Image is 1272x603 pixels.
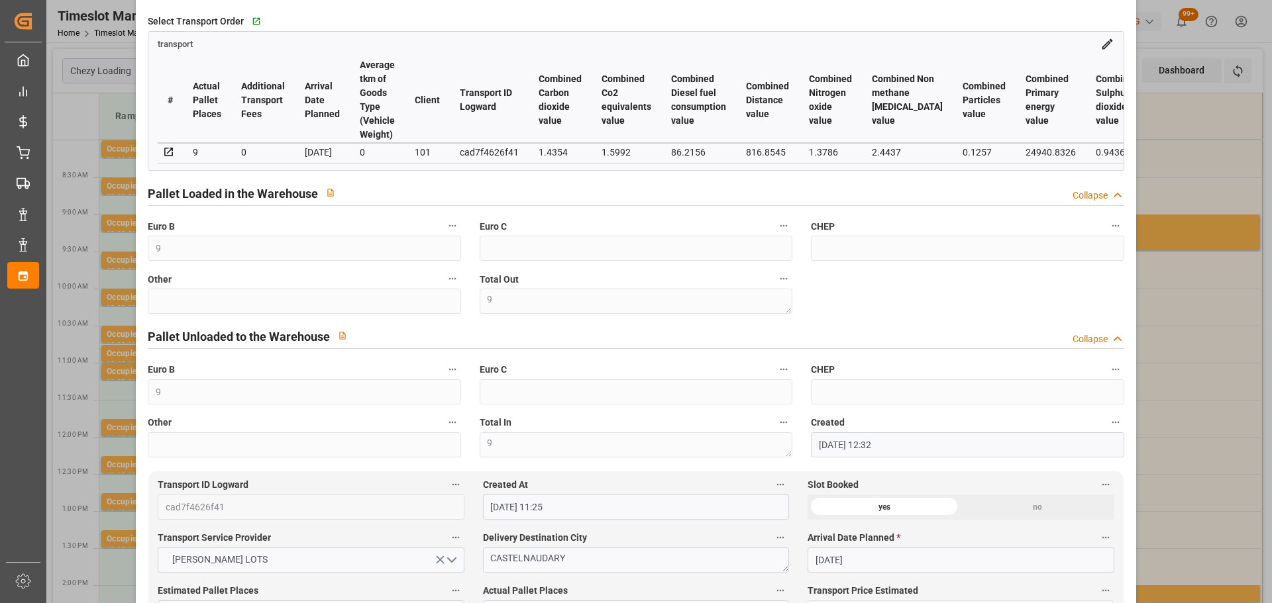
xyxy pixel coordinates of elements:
span: CHEP [811,363,835,377]
button: CHEP [1107,217,1124,234]
button: Euro C [775,217,792,234]
button: Slot Booked [1097,476,1114,493]
div: 1.5992 [602,144,651,160]
span: Euro B [148,363,175,377]
th: # [158,58,183,143]
div: 2.4437 [872,144,943,160]
div: [DATE] [305,144,340,160]
button: Arrival Date Planned * [1097,529,1114,546]
th: Arrival Date Planned [295,58,350,143]
span: Euro C [480,363,507,377]
a: transport [158,38,193,48]
th: Combined Distance value [736,58,799,143]
div: 86.2156 [671,144,726,160]
span: Arrival Date Planned [808,531,900,545]
button: Other [444,270,461,287]
th: Combined Non methane [MEDICAL_DATA] value [862,58,953,143]
div: 101 [415,144,440,160]
div: 0.9436 [1096,144,1139,160]
th: Additional Transport Fees [231,58,295,143]
span: Created [811,416,845,430]
h2: Pallet Loaded in the Warehouse [148,185,318,203]
div: 1.4354 [539,144,582,160]
div: 24940.8326 [1026,144,1076,160]
span: Transport Price Estimated [808,584,918,598]
span: Other [148,273,172,287]
span: Transport ID Logward [158,478,248,492]
th: Combined Co2 equivalents value [592,58,661,143]
button: Actual Pallet Places [772,582,789,599]
th: Combined Particles value [953,58,1016,143]
div: 0 [241,144,285,160]
th: Combined Diesel fuel consumption value [661,58,736,143]
div: 1.3786 [809,144,852,160]
th: Average tkm of Goods Type (Vehicle Weight) [350,58,405,143]
button: Delivery Destination City [772,529,789,546]
textarea: 9 [480,289,792,314]
button: Created [1107,414,1124,431]
th: Combined Carbon dioxide value [529,58,592,143]
span: Total Out [480,273,519,287]
div: yes [808,494,961,520]
input: DD-MM-YYYY HH:MM [483,494,789,520]
span: Slot Booked [808,478,859,492]
button: Transport ID Logward [447,476,464,493]
span: CHEP [811,220,835,234]
span: [PERSON_NAME] LOTS [166,553,274,567]
div: Collapse [1073,189,1108,203]
button: Transport Price Estimated [1097,582,1114,599]
button: Euro B [444,217,461,234]
button: open menu [158,547,464,573]
textarea: CASTELNAUDARY [483,547,789,573]
h2: Pallet Unloaded to the Warehouse [148,328,330,346]
div: 0.1257 [963,144,1006,160]
div: cad7f4626f41 [460,144,519,160]
button: Euro C [775,361,792,378]
button: Euro B [444,361,461,378]
span: transport [158,39,193,49]
input: DD-MM-YYYY [808,547,1114,573]
th: Combined Sulphur dioxide value [1086,58,1149,143]
span: Other [148,416,172,430]
span: Estimated Pallet Places [158,584,258,598]
button: Estimated Pallet Places [447,582,464,599]
span: Total In [480,416,511,430]
button: View description [330,323,355,348]
th: Transport ID Logward [450,58,529,143]
span: Euro B [148,220,175,234]
span: Created At [483,478,528,492]
th: Client [405,58,450,143]
span: Transport Service Provider [158,531,271,545]
div: no [961,494,1114,520]
button: Total Out [775,270,792,287]
div: Collapse [1073,332,1108,346]
button: Total In [775,414,792,431]
button: Other [444,414,461,431]
span: Actual Pallet Places [483,584,568,598]
th: Combined Primary energy value [1016,58,1086,143]
span: Euro C [480,220,507,234]
div: 0 [360,144,395,160]
span: Select Transport Order [148,15,244,28]
div: 816.8545 [746,144,789,160]
span: Delivery Destination City [483,531,587,545]
th: Actual Pallet Places [183,58,231,143]
input: DD-MM-YYYY HH:MM [811,432,1124,457]
div: 9 [193,144,221,160]
button: Transport Service Provider [447,529,464,546]
th: Combined Nitrogen oxide value [799,58,862,143]
textarea: 9 [480,432,792,457]
button: View description [318,180,343,205]
button: CHEP [1107,361,1124,378]
button: Created At [772,476,789,493]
